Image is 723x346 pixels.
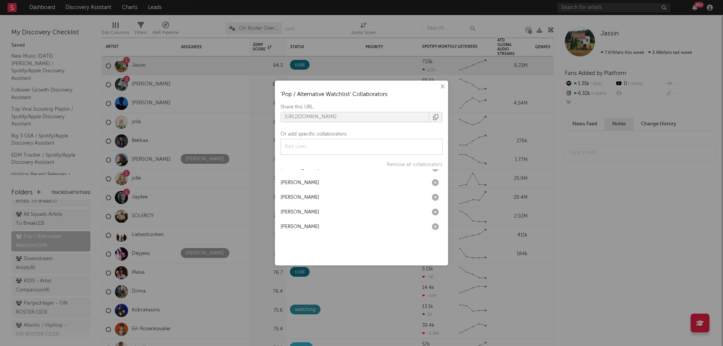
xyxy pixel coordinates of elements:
[281,223,319,232] div: [PERSON_NAME]
[281,193,319,202] div: [PERSON_NAME]
[281,208,319,217] div: [PERSON_NAME]
[283,141,337,152] input: Add users...
[281,130,442,139] div: Or add specific collaborators:
[281,90,442,99] h3: ' Pop / Alternative Watchlist ' Collaborators
[281,103,442,112] div: Share this URL:
[438,82,446,91] button: ×
[281,178,319,187] div: [PERSON_NAME]
[387,160,442,169] div: Remove all collaborators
